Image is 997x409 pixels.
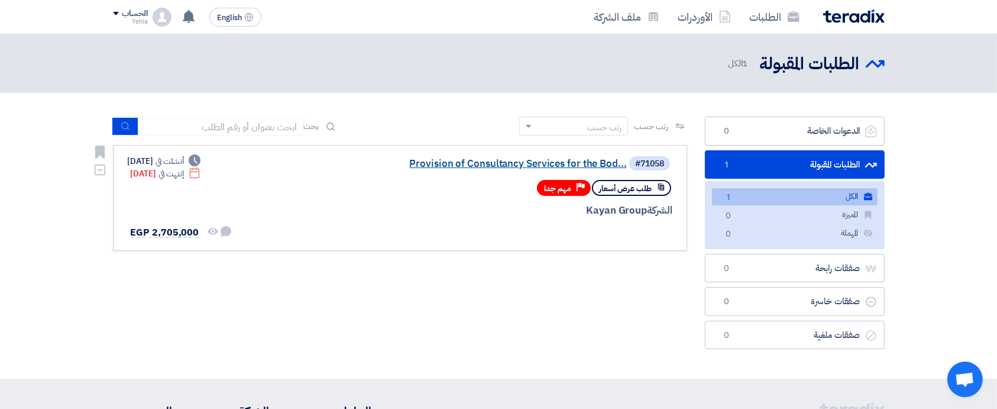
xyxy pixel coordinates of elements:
div: Open chat [947,362,983,397]
div: Kayan Group [388,203,672,218]
a: الأوردرات [669,3,740,31]
span: 0 [721,228,736,241]
a: ملف الشركة [585,3,669,31]
span: 0 [721,210,736,223]
span: 1 [720,159,734,171]
span: 1 [721,192,736,204]
span: الكل [728,57,750,70]
div: رتب حسب [587,121,621,134]
span: بحث [304,120,319,133]
span: 0 [720,296,734,308]
div: #71058 [635,160,664,168]
div: الحساب [122,9,148,19]
h2: الطلبات المقبولة [760,53,860,76]
span: 0 [720,330,734,342]
a: المهملة [712,225,878,242]
div: [DATE] [131,168,201,180]
a: الدعوات الخاصة0 [705,117,885,146]
a: صفقات ملغية0 [705,321,885,350]
input: ابحث بعنوان أو رقم الطلب [138,118,304,136]
img: Teradix logo [823,9,885,23]
div: [DATE] [128,155,201,168]
span: 0 [720,125,734,137]
span: طلب عرض أسعار [599,183,652,194]
span: إنتهت في [158,168,184,180]
a: صفقات خاسرة0 [705,287,885,316]
span: EGP 2,705,000 [131,226,199,240]
span: أنشئت في [156,155,184,168]
a: صفقات رابحة0 [705,254,885,283]
span: English [217,14,242,22]
a: الكل [712,188,878,205]
a: الطلبات [740,3,809,31]
span: رتب حسب [634,120,668,133]
span: الشركة [647,203,672,218]
a: Provision of Consultancy Services for the Bod... [390,159,627,169]
a: المميزة [712,207,878,224]
span: مهم جدا [544,183,571,194]
div: Yehia [113,18,148,25]
button: English [209,8,261,27]
span: 1 [743,57,748,70]
span: 0 [720,263,734,275]
a: الطلبات المقبولة1 [705,150,885,179]
img: profile_test.png [153,8,171,27]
